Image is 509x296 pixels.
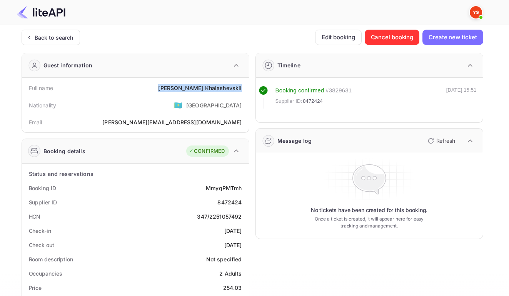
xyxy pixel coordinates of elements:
div: Price [29,284,42,292]
p: No tickets have been created for this booking. [311,206,428,214]
div: [GEOGRAPHIC_DATA] [186,101,242,109]
div: Email [29,118,42,126]
div: 8472424 [217,198,242,206]
div: Booking details [43,147,85,155]
div: Message log [277,137,312,145]
div: Check-in [29,227,51,235]
button: Cancel booking [365,30,420,45]
span: 8472424 [303,97,323,105]
p: Refresh [436,137,455,145]
div: 2 Adults [219,269,242,278]
div: Check out [29,241,54,249]
div: Not specified [206,255,242,263]
div: 254.03 [223,284,242,292]
div: [DATE] [224,241,242,249]
div: Booking ID [29,184,56,192]
div: [DATE] [224,227,242,235]
div: Room description [29,255,73,263]
button: Edit booking [315,30,362,45]
div: Timeline [277,61,300,69]
img: LiteAPI Logo [17,6,65,18]
div: Full name [29,84,53,92]
div: MmyqPMTmh [206,184,242,192]
span: Supplier ID: [275,97,302,105]
span: United States [174,98,182,112]
div: HCN [29,212,41,221]
img: Yandex Support [470,6,482,18]
div: 347/2251057492 [197,212,242,221]
div: Guest information [43,61,93,69]
div: Booking confirmed [275,86,324,95]
div: [PERSON_NAME][EMAIL_ADDRESS][DOMAIN_NAME] [102,118,242,126]
div: Status and reservations [29,170,93,178]
div: Supplier ID [29,198,57,206]
div: [PERSON_NAME] Khalashevskii [158,84,242,92]
button: Refresh [423,135,458,147]
div: CONFIRMED [188,147,225,155]
button: Create new ticket [422,30,483,45]
div: # 3829631 [325,86,352,95]
p: Once a ticket is created, it will appear here for easy tracking and management. [309,216,430,229]
div: [DATE] 15:51 [446,86,477,109]
div: Occupancies [29,269,62,278]
div: Nationality [29,101,57,109]
div: Back to search [35,33,73,42]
